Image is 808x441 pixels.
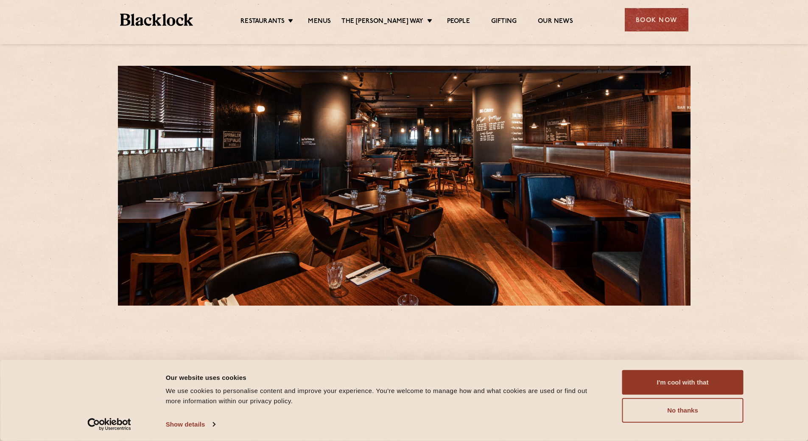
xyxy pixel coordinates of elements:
a: Usercentrics Cookiebot - opens in a new window [72,418,146,431]
button: I'm cool with that [622,370,744,395]
img: BL_Textured_Logo-footer-cropped.svg [120,14,193,26]
a: Our News [538,17,573,27]
div: Our website uses cookies [166,372,603,382]
a: Show details [166,418,215,431]
button: No thanks [622,398,744,423]
a: Gifting [491,17,517,27]
div: Book Now [625,8,688,31]
a: People [447,17,470,27]
a: The [PERSON_NAME] Way [341,17,423,27]
div: We use cookies to personalise content and improve your experience. You're welcome to manage how a... [166,386,603,406]
a: Menus [308,17,331,27]
a: Restaurants [240,17,285,27]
